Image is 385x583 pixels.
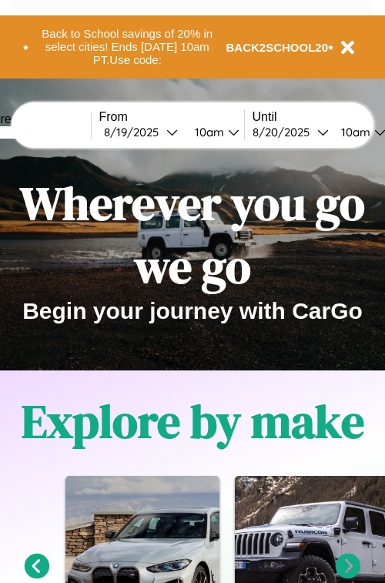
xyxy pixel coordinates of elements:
div: 8 / 19 / 2025 [104,125,166,139]
button: Back to School savings of 20% in select cities! Ends [DATE] 10am PT.Use code: [28,23,226,71]
label: From [99,110,244,124]
button: 8/19/2025 [99,124,182,140]
h1: Explore by make [22,390,364,453]
div: 8 / 20 / 2025 [253,125,317,139]
div: 10am [333,125,374,139]
button: 10am [182,124,244,140]
div: 10am [187,125,228,139]
b: BACK2SCHOOL20 [226,41,329,54]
